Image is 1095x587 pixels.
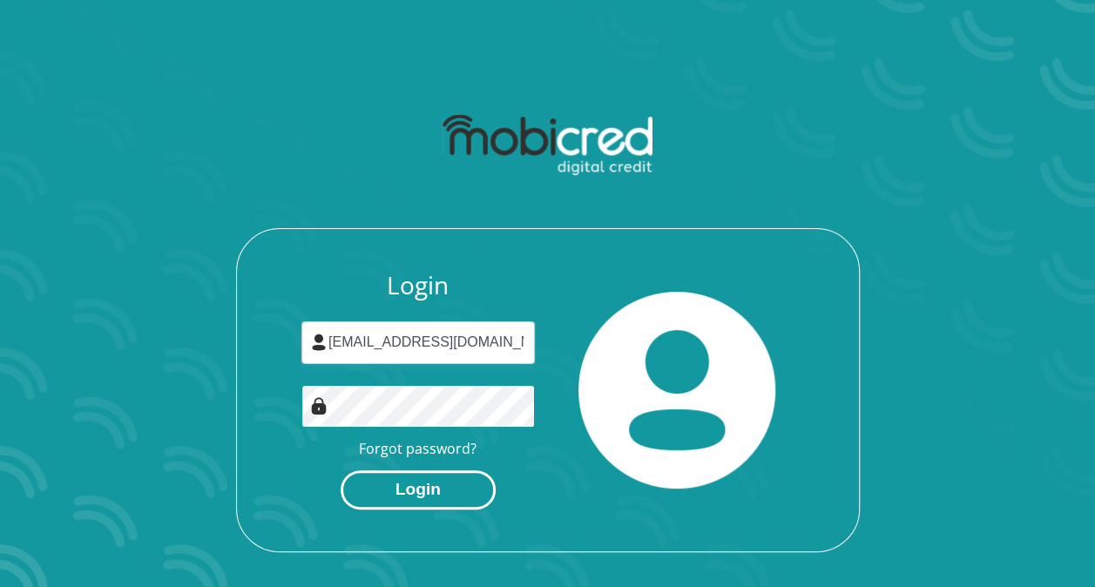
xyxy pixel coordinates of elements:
a: Forgot password? [359,439,477,458]
input: Username [301,321,535,364]
h3: Login [301,271,535,300]
button: Login [341,470,496,509]
img: user-icon image [310,334,328,351]
img: Image [310,397,328,415]
img: mobicred logo [443,115,652,176]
